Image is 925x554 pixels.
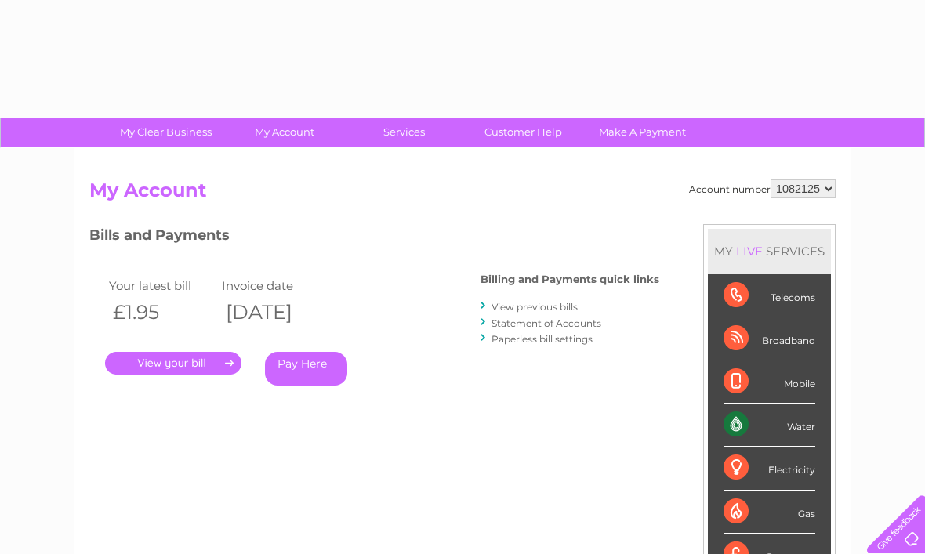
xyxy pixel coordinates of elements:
[265,352,347,386] a: Pay Here
[492,317,601,329] a: Statement of Accounts
[724,274,815,317] div: Telecoms
[724,447,815,490] div: Electricity
[724,491,815,534] div: Gas
[724,404,815,447] div: Water
[481,273,659,285] h4: Billing and Payments quick links
[218,296,331,328] th: [DATE]
[89,179,836,209] h2: My Account
[218,275,331,296] td: Invoice date
[101,118,230,147] a: My Clear Business
[724,317,815,360] div: Broadband
[105,296,218,328] th: £1.95
[578,118,707,147] a: Make A Payment
[724,360,815,404] div: Mobile
[105,275,218,296] td: Your latest bill
[89,224,659,252] h3: Bills and Payments
[492,333,593,345] a: Paperless bill settings
[492,301,578,313] a: View previous bills
[459,118,588,147] a: Customer Help
[220,118,350,147] a: My Account
[708,229,831,273] div: MY SERVICES
[339,118,469,147] a: Services
[105,352,241,375] a: .
[733,244,766,259] div: LIVE
[689,179,836,198] div: Account number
